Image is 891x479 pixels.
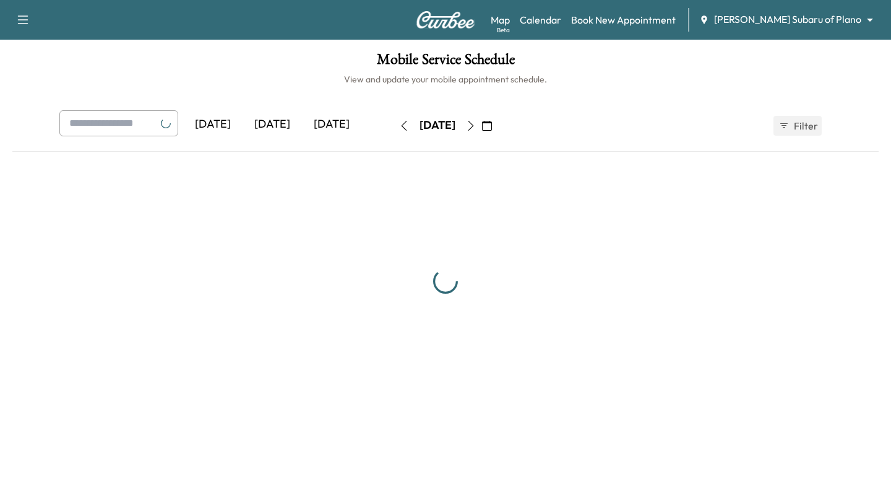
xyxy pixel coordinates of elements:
[243,110,302,139] div: [DATE]
[12,73,879,86] h6: View and update your mobile appointment schedule.
[714,12,861,27] span: [PERSON_NAME] Subaru of Plano
[491,12,510,27] a: MapBeta
[183,110,243,139] div: [DATE]
[416,11,475,29] img: Curbee Logo
[794,118,816,133] span: Filter
[497,25,510,35] div: Beta
[302,110,361,139] div: [DATE]
[420,118,455,133] div: [DATE]
[12,52,879,73] h1: Mobile Service Schedule
[571,12,676,27] a: Book New Appointment
[773,116,822,136] button: Filter
[520,12,561,27] a: Calendar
